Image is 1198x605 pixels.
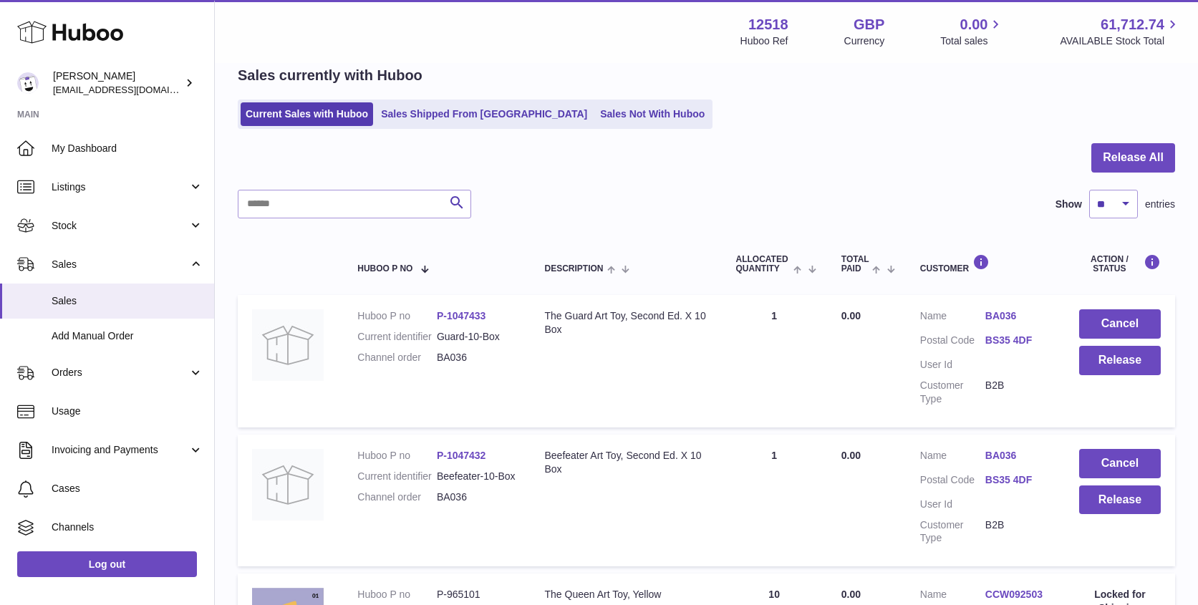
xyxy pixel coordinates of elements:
button: Release [1079,485,1161,515]
div: Action / Status [1079,254,1161,274]
span: 0.00 [960,15,988,34]
span: My Dashboard [52,142,203,155]
div: Customer [920,254,1050,274]
dt: Huboo P no [357,588,437,601]
span: Total sales [940,34,1004,48]
dt: Customer Type [920,518,985,546]
dt: Channel order [357,490,437,504]
label: Show [1056,198,1082,211]
dt: Name [920,588,985,605]
span: ALLOCATED Quantity [735,255,790,274]
span: AVAILABLE Stock Total [1060,34,1181,48]
span: Invoicing and Payments [52,443,188,457]
a: Sales Not With Huboo [595,102,710,126]
a: BA036 [985,449,1050,463]
span: 0.00 [841,310,861,321]
dd: B2B [985,518,1050,546]
div: Beefeater Art Toy, Second Ed. X 10 Box [545,449,707,476]
dt: User Id [920,358,985,372]
dt: Name [920,449,985,466]
span: Add Manual Order [52,329,203,343]
img: no-photo.jpg [252,449,324,521]
button: Release All [1091,143,1175,173]
dd: Beefeater-10-Box [437,470,516,483]
span: Sales [52,258,188,271]
div: [PERSON_NAME] [53,69,182,97]
dt: Huboo P no [357,309,437,323]
img: caitlin@fancylamp.co [17,72,39,94]
a: Current Sales with Huboo [241,102,373,126]
span: Stock [52,219,188,233]
dt: Current identifier [357,330,437,344]
dt: Customer Type [920,379,985,406]
a: BS35 4DF [985,334,1050,347]
div: Currency [844,34,885,48]
a: 61,712.74 AVAILABLE Stock Total [1060,15,1181,48]
a: Sales Shipped From [GEOGRAPHIC_DATA] [376,102,592,126]
dt: Channel order [357,351,437,364]
dt: Postal Code [920,473,985,490]
dd: P-965101 [437,588,516,601]
a: BS35 4DF [985,473,1050,487]
a: Log out [17,551,197,577]
span: 61,712.74 [1101,15,1164,34]
a: P-1047433 [437,310,486,321]
span: Huboo P no [357,264,412,274]
span: 0.00 [841,450,861,461]
dt: User Id [920,498,985,511]
dt: Current identifier [357,470,437,483]
span: entries [1145,198,1175,211]
strong: GBP [854,15,884,34]
dt: Name [920,309,985,326]
h2: Sales currently with Huboo [238,66,422,85]
a: 0.00 Total sales [940,15,1004,48]
span: Sales [52,294,203,308]
button: Cancel [1079,309,1161,339]
span: Usage [52,405,203,418]
dd: B2B [985,379,1050,406]
dd: BA036 [437,351,516,364]
dd: BA036 [437,490,516,504]
td: 1 [721,435,826,566]
a: BA036 [985,309,1050,323]
div: Huboo Ref [740,34,788,48]
img: no-photo.jpg [252,309,324,381]
div: The Guard Art Toy, Second Ed. X 10 Box [545,309,707,337]
span: 0.00 [841,589,861,600]
span: Cases [52,482,203,495]
span: Orders [52,366,188,379]
a: CCW092503 [985,588,1050,601]
span: Total paid [841,255,869,274]
button: Release [1079,346,1161,375]
dt: Huboo P no [357,449,437,463]
button: Cancel [1079,449,1161,478]
td: 1 [721,295,826,427]
div: The Queen Art Toy, Yellow [545,588,707,601]
span: Description [545,264,604,274]
dd: Guard-10-Box [437,330,516,344]
span: Channels [52,521,203,534]
dt: Postal Code [920,334,985,351]
span: [EMAIL_ADDRESS][DOMAIN_NAME] [53,84,211,95]
span: Listings [52,180,188,194]
a: P-1047432 [437,450,486,461]
strong: 12518 [748,15,788,34]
